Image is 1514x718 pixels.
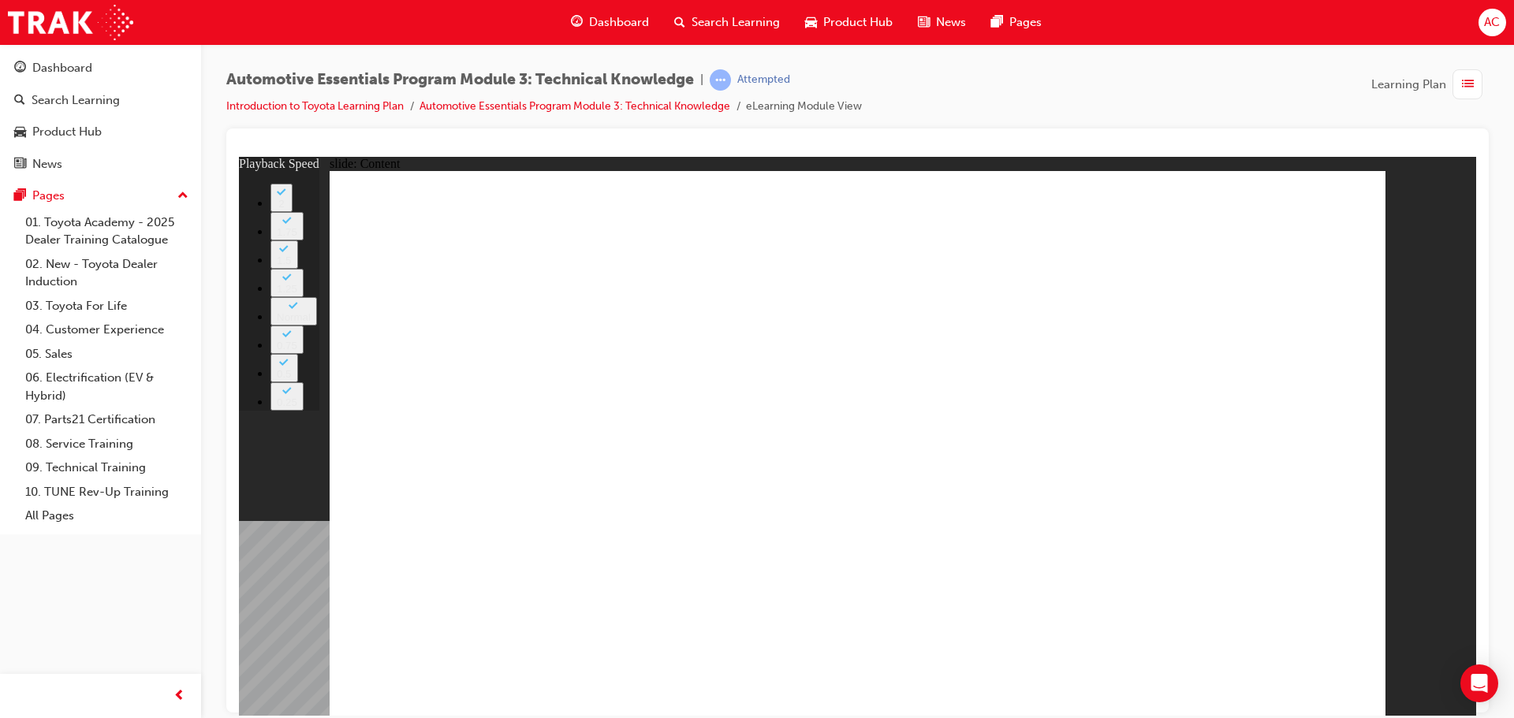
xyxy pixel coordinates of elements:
span: | [700,71,703,89]
a: 05. Sales [19,342,195,366]
li: eLearning Module View [746,98,862,116]
span: list-icon [1462,75,1474,95]
a: Dashboard [6,54,195,83]
a: 10. TUNE Rev-Up Training [19,480,195,504]
span: news-icon [918,13,930,32]
span: Learning Plan [1371,76,1446,94]
button: DashboardSearch LearningProduct HubNews [6,50,195,181]
span: Pages [1009,13,1042,32]
span: News [936,13,966,32]
span: guage-icon [571,13,583,32]
a: Introduction to Toyota Learning Plan [226,99,404,113]
div: Dashboard [32,59,92,77]
button: Pages [6,181,195,210]
a: car-iconProduct Hub [792,6,905,39]
a: 04. Customer Experience [19,318,195,342]
span: Automotive Essentials Program Module 3: Technical Knowledge [226,71,694,89]
a: 08. Service Training [19,432,195,456]
a: search-iconSearch Learning [662,6,792,39]
span: search-icon [674,13,685,32]
span: news-icon [14,158,26,172]
span: guage-icon [14,61,26,76]
a: news-iconNews [905,6,979,39]
span: up-icon [177,186,188,206]
span: learningRecordVerb_ATTEMPT-icon [710,69,731,91]
span: prev-icon [173,686,185,706]
span: pages-icon [14,189,26,203]
a: 07. Parts21 Certification [19,407,195,432]
a: All Pages [19,504,195,528]
div: Product Hub [32,123,102,141]
span: car-icon [805,13,817,32]
a: 03. Toyota For Life [19,294,195,318]
span: pages-icon [991,13,1003,32]
a: News [6,150,195,179]
a: 01. Toyota Academy - 2025 Dealer Training Catalogue [19,210,195,252]
span: Product Hub [823,13,893,32]
span: AC [1484,13,1500,32]
div: Attempted [737,73,790,87]
div: Search Learning [32,91,120,110]
button: Learning Plan [1371,69,1489,99]
span: Search Learning [692,13,780,32]
a: Product Hub [6,117,195,147]
div: News [32,155,62,173]
a: Automotive Essentials Program Module 3: Technical Knowledge [420,99,730,113]
img: Trak [8,5,133,40]
span: Dashboard [589,13,649,32]
a: 02. New - Toyota Dealer Induction [19,252,195,294]
a: guage-iconDashboard [558,6,662,39]
a: 09. Technical Training [19,456,195,480]
a: Search Learning [6,86,195,115]
div: Open Intercom Messenger [1460,664,1498,702]
span: search-icon [14,94,25,108]
button: AC [1479,9,1506,36]
a: 06. Electrification (EV & Hybrid) [19,366,195,407]
span: car-icon [14,125,26,140]
a: pages-iconPages [979,6,1054,39]
div: Pages [32,187,65,205]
